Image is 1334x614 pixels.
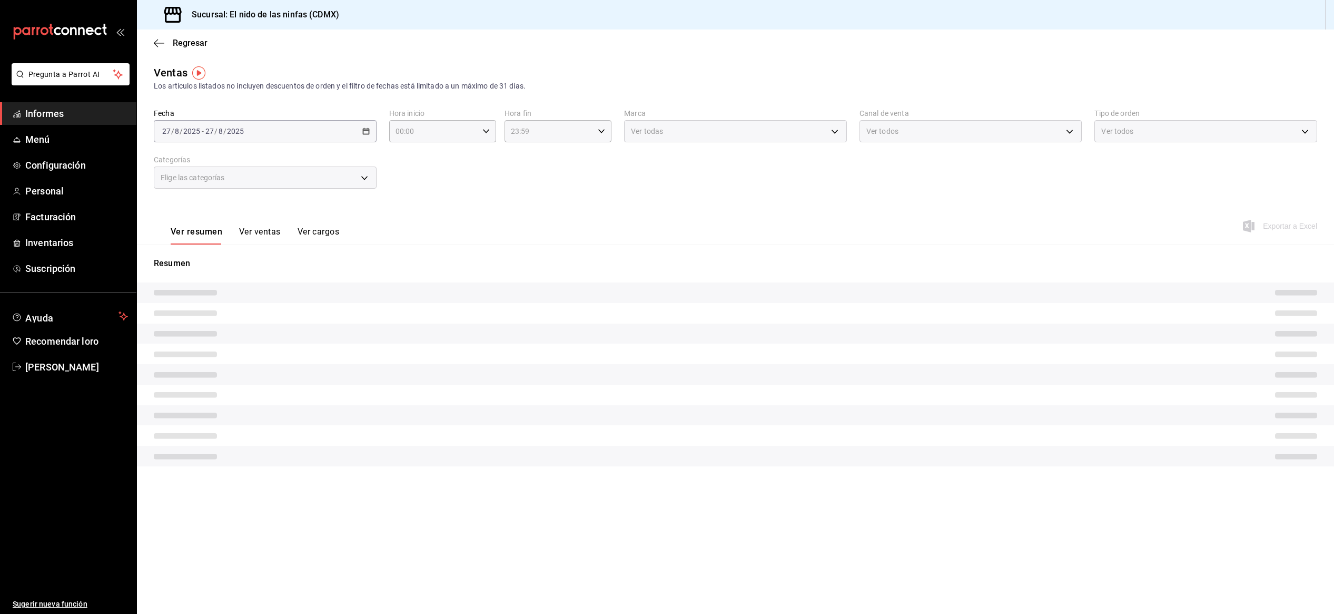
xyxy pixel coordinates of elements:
input: -- [218,127,223,135]
font: Inventarios [25,237,73,248]
span: Ver todas [631,126,663,137]
font: Menú [25,134,50,145]
span: Ver todos [866,126,898,137]
label: Hora inicio [389,110,496,117]
label: Canal de venta [859,110,1082,117]
font: Sugerir nueva función [13,600,87,608]
h3: Sucursal: El nido de las ninfas (CDMX) [183,8,339,21]
label: Hora fin [505,110,611,117]
span: Elige las categorías [161,172,225,183]
img: Marcador de información sobre herramientas [192,66,205,80]
input: -- [162,127,171,135]
span: / [223,127,226,135]
button: abrir_cajón_menú [116,27,124,36]
button: Ver cargos [298,227,340,245]
div: Los artículos listados no incluyen descuentos de orden y el filtro de fechas está limitado a un m... [154,81,1317,92]
font: Recomendar loro [25,336,98,347]
font: Informes [25,108,64,119]
input: -- [205,127,214,135]
a: Pregunta a Parrot AI [7,76,130,87]
div: navigation tabs [171,227,339,245]
button: Pregunta a Parrot AI [12,63,130,85]
input: -- [174,127,180,135]
font: Facturación [25,211,76,222]
font: Ayuda [25,313,54,324]
span: / [171,127,174,135]
label: Categorías [154,156,377,163]
span: Ver todos [1101,126,1133,137]
label: Fecha [154,110,377,117]
font: [PERSON_NAME] [25,362,99,373]
span: / [214,127,218,135]
button: Ver resumen [171,227,222,245]
font: Configuración [25,160,86,171]
div: Ventas [154,65,187,81]
font: Personal [25,186,64,197]
p: Resumen [154,257,1317,270]
label: Tipo de orden [1094,110,1317,117]
font: Pregunta a Parrot AI [28,70,100,79]
label: Marca [624,110,847,117]
input: ---- [183,127,201,135]
font: Suscripción [25,263,75,274]
button: Ver ventas [239,227,281,245]
span: - [202,127,204,135]
input: ---- [226,127,244,135]
span: Regresar [173,38,207,48]
span: / [180,127,183,135]
button: Regresar [154,38,207,48]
